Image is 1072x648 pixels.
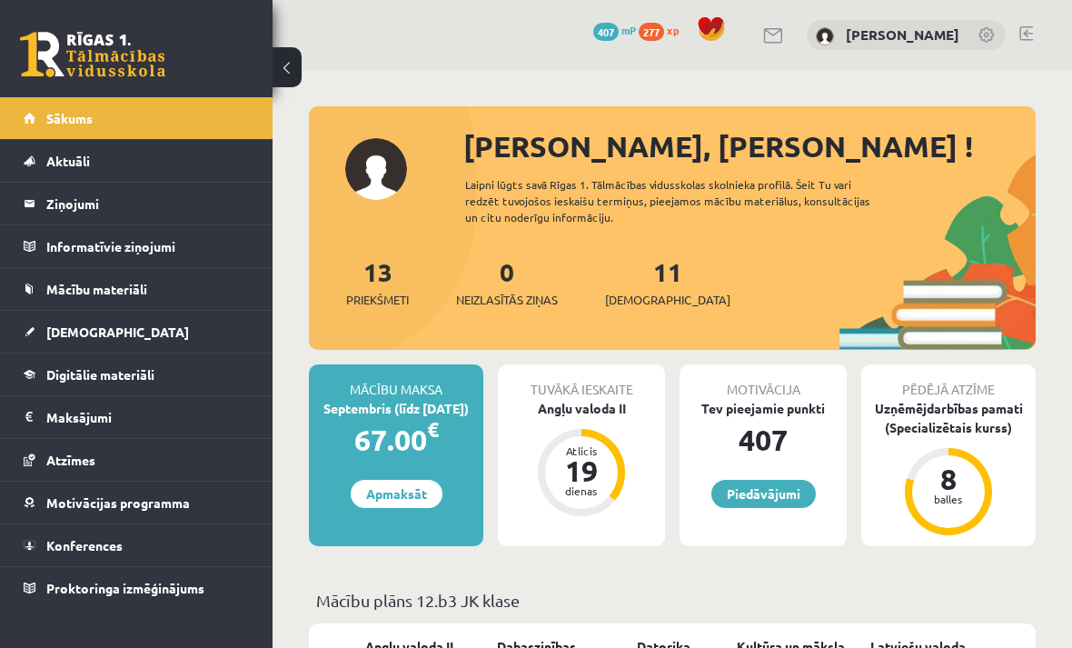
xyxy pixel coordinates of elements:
[554,456,609,485] div: 19
[24,524,250,566] a: Konferences
[46,537,123,553] span: Konferences
[861,364,1036,399] div: Pēdējā atzīme
[346,255,409,309] a: 13Priekšmeti
[639,23,664,41] span: 277
[346,291,409,309] span: Priekšmeti
[46,183,250,224] legend: Ziņojumi
[554,485,609,496] div: dienas
[427,416,439,443] span: €
[46,396,250,438] legend: Maksājumi
[680,399,847,418] div: Tev pieejamie punkti
[351,480,442,508] a: Apmaksāt
[463,125,1036,168] div: [PERSON_NAME], [PERSON_NAME] !
[554,445,609,456] div: Atlicis
[46,153,90,169] span: Aktuāli
[465,176,901,225] div: Laipni lūgts savā Rīgas 1. Tālmācības vidusskolas skolnieka profilā. Šeit Tu vari redzēt tuvojošo...
[46,494,190,511] span: Motivācijas programma
[861,399,1036,437] div: Uzņēmējdarbības pamati (Specializētais kurss)
[46,225,250,267] legend: Informatīvie ziņojumi
[46,324,189,340] span: [DEMOGRAPHIC_DATA]
[498,399,665,418] div: Angļu valoda II
[46,110,93,126] span: Sākums
[456,291,558,309] span: Neizlasītās ziņas
[46,281,147,297] span: Mācību materiāli
[24,97,250,139] a: Sākums
[24,482,250,523] a: Motivācijas programma
[639,23,688,37] a: 277 xp
[456,255,558,309] a: 0Neizlasītās ziņas
[846,25,959,44] a: [PERSON_NAME]
[711,480,816,508] a: Piedāvājumi
[24,268,250,310] a: Mācību materiāli
[24,225,250,267] a: Informatīvie ziņojumi
[593,23,636,37] a: 407 mP
[24,354,250,395] a: Digitālie materiāli
[46,580,204,596] span: Proktoringa izmēģinājums
[498,399,665,519] a: Angļu valoda II Atlicis 19 dienas
[24,311,250,353] a: [DEMOGRAPHIC_DATA]
[24,140,250,182] a: Aktuāli
[605,291,730,309] span: [DEMOGRAPHIC_DATA]
[309,418,483,462] div: 67.00
[46,452,95,468] span: Atzīmes
[20,32,165,77] a: Rīgas 1. Tālmācības vidusskola
[593,23,619,41] span: 407
[24,396,250,438] a: Maksājumi
[24,439,250,481] a: Atzīmes
[309,364,483,399] div: Mācību maksa
[921,493,976,504] div: balles
[680,418,847,462] div: 407
[316,588,1028,613] p: Mācību plāns 12.b3 JK klase
[46,366,154,383] span: Digitālie materiāli
[309,399,483,418] div: Septembris (līdz [DATE])
[816,27,834,45] img: Sofija Starovoitova
[667,23,679,37] span: xp
[605,255,730,309] a: 11[DEMOGRAPHIC_DATA]
[24,183,250,224] a: Ziņojumi
[621,23,636,37] span: mP
[498,364,665,399] div: Tuvākā ieskaite
[24,567,250,609] a: Proktoringa izmēģinājums
[921,464,976,493] div: 8
[861,399,1036,538] a: Uzņēmējdarbības pamati (Specializētais kurss) 8 balles
[680,364,847,399] div: Motivācija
